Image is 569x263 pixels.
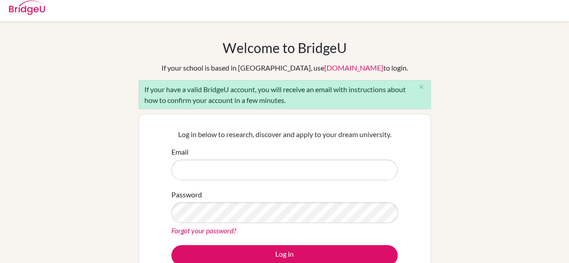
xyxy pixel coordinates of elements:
img: Bridge-U [9,0,45,15]
p: Log in below to research, discover and apply to your dream university. [171,129,398,140]
h1: Welcome to BridgeU [223,40,347,56]
label: Email [171,147,188,157]
button: Close [412,80,430,94]
a: [DOMAIN_NAME] [324,63,383,72]
div: If your school is based in [GEOGRAPHIC_DATA], use to login. [161,62,408,73]
i: close [418,84,425,90]
div: If your have a valid BridgeU account, you will receive an email with instructions about how to co... [139,80,431,109]
a: Forgot your password? [171,226,236,235]
label: Password [171,189,202,200]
